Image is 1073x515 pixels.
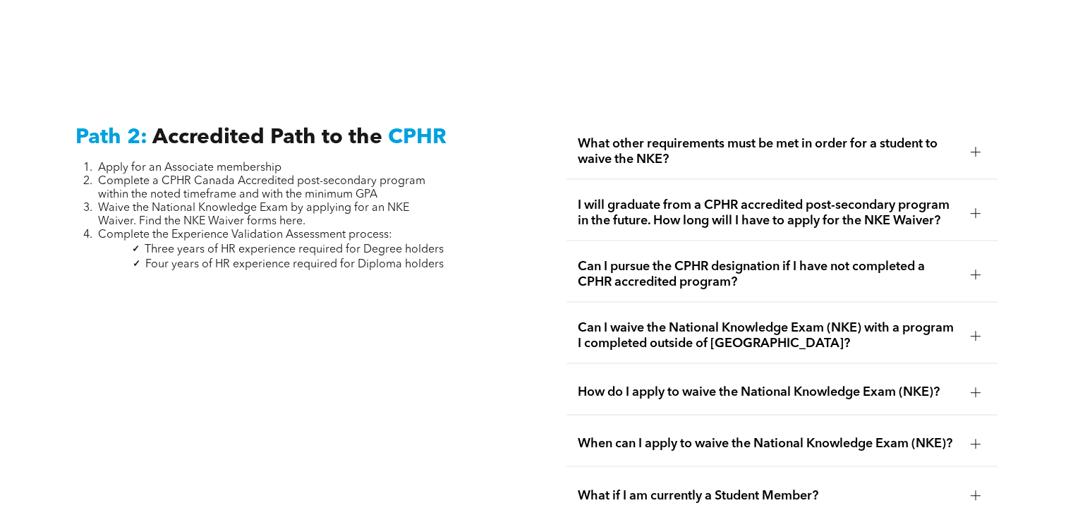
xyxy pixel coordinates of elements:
span: Complete the Experience Validation Assessment process: [98,229,392,241]
span: Four years of HR experience required for Diploma holders [145,259,444,270]
span: Three years of HR experience required for Degree holders [145,244,444,255]
span: What if I am currently a Student Member? [578,487,959,503]
span: Path 2: [75,127,147,148]
span: Can I pursue the CPHR designation if I have not completed a CPHR accredited program? [578,259,959,290]
span: Complete a CPHR Canada Accredited post-secondary program within the noted timeframe and with the ... [98,176,425,200]
span: When can I apply to waive the National Knowledge Exam (NKE)? [578,436,959,452]
span: Waive the National Knowledge Exam by applying for an NKE Waiver. Find the NKE Waiver forms here. [98,202,409,227]
span: I will graduate from a CPHR accredited post-secondary program in the future. How long will I have... [578,198,959,229]
span: Apply for an Associate membership [98,162,281,174]
span: Can I waive the National Knowledge Exam (NKE) with a program I completed outside of [GEOGRAPHIC_D... [578,320,959,351]
span: Accredited Path to the [152,127,382,148]
span: CPHR [388,127,447,148]
span: What other requirements must be met in order for a student to waive the NKE? [578,136,959,167]
span: How do I apply to waive the National Knowledge Exam (NKE)? [578,384,959,400]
